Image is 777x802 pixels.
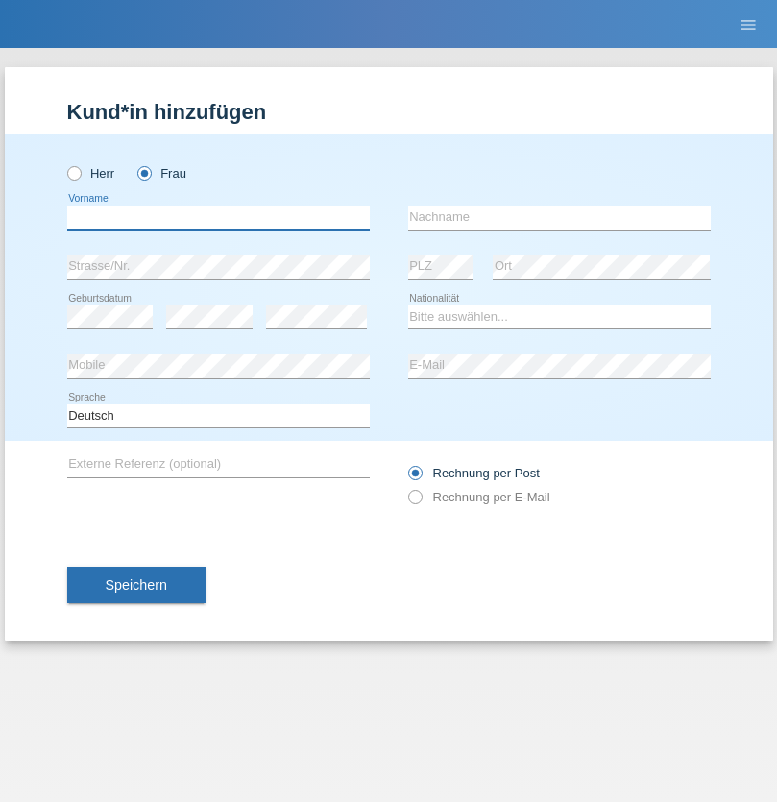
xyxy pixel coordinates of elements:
i: menu [739,15,758,35]
input: Frau [137,166,150,179]
input: Herr [67,166,80,179]
label: Rechnung per E-Mail [408,490,550,504]
label: Frau [137,166,186,181]
label: Rechnung per Post [408,466,540,480]
label: Herr [67,166,115,181]
a: menu [729,18,767,30]
input: Rechnung per Post [408,466,421,490]
button: Speichern [67,567,206,603]
span: Speichern [106,577,167,593]
input: Rechnung per E-Mail [408,490,421,514]
h1: Kund*in hinzufügen [67,100,711,124]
